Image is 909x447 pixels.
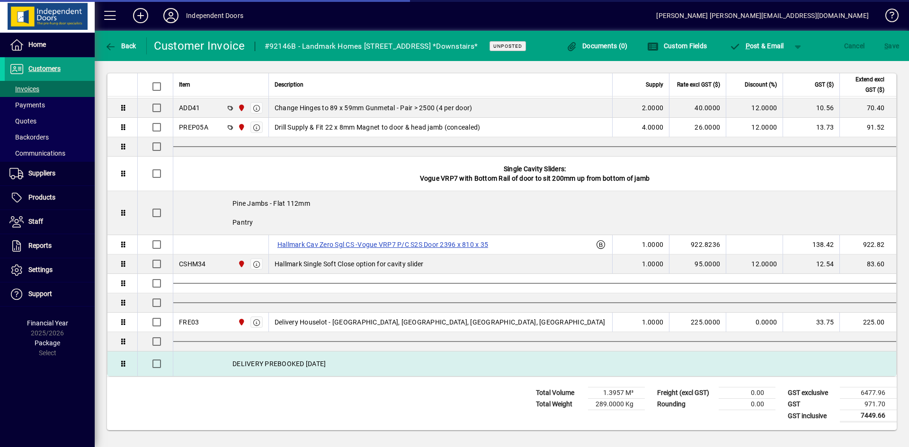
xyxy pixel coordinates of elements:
[95,37,147,54] app-page-header-button: Back
[884,42,888,50] span: S
[724,37,789,54] button: Post & Email
[675,317,720,327] div: 225.0000
[783,118,839,137] td: 13.73
[719,399,775,410] td: 0.00
[5,162,95,185] a: Suppliers
[839,98,896,118] td: 70.40
[186,8,243,23] div: Independent Doors
[726,118,783,137] td: 12.0000
[815,79,834,90] span: GST ($)
[642,123,664,132] span: 4.0000
[28,290,52,298] span: Support
[642,259,664,269] span: 1.0000
[783,98,839,118] td: 10.56
[28,169,55,177] span: Suppliers
[783,235,839,254] td: 138.42
[154,38,245,53] div: Customer Invoice
[28,41,46,48] span: Home
[726,98,783,118] td: 12.0000
[5,81,95,97] a: Invoices
[173,351,896,376] div: DELIVERY PREBOOKED [DATE]
[125,7,156,24] button: Add
[840,387,897,399] td: 6477.96
[675,240,720,249] div: 922.8236
[783,410,840,422] td: GST inclusive
[566,42,628,50] span: Documents (0)
[677,79,720,90] span: Rate excl GST ($)
[839,235,896,254] td: 922.82
[642,317,664,327] span: 1.0000
[156,7,186,24] button: Profile
[275,239,491,250] label: Hallmark Cav Zero Sgl CS -Vogue VRP7 P/C S2S Door 2396 x 810 x 35
[275,317,606,327] span: Delivery Houselot - [GEOGRAPHIC_DATA], [GEOGRAPHIC_DATA], [GEOGRAPHIC_DATA], [GEOGRAPHIC_DATA]
[173,157,896,191] div: Single Cavity Sliders: Vogue VRP7 with Bottom Rail of door to sit 200mm up from bottom of jamb
[726,254,783,274] td: 12.0000
[783,254,839,274] td: 12.54
[846,74,884,95] span: Extend excl GST ($)
[719,387,775,399] td: 0.00
[675,123,720,132] div: 26.0000
[729,42,784,50] span: ost & Email
[105,42,136,50] span: Back
[5,234,95,258] a: Reports
[275,79,303,90] span: Description
[27,319,68,327] span: Financial Year
[783,313,839,332] td: 33.75
[173,191,896,235] div: Pine Jambs - Flat 112mm Pantry
[5,33,95,57] a: Home
[783,399,840,410] td: GST
[564,37,630,54] button: Documents (0)
[5,186,95,210] a: Products
[179,79,190,90] span: Item
[493,43,522,49] span: Unposted
[5,129,95,145] a: Backorders
[884,38,899,53] span: ave
[646,79,663,90] span: Supply
[839,254,896,274] td: 83.60
[531,387,588,399] td: Total Volume
[9,101,45,109] span: Payments
[9,149,65,157] span: Communications
[102,37,139,54] button: Back
[746,42,750,50] span: P
[840,399,897,410] td: 971.70
[5,210,95,234] a: Staff
[675,259,720,269] div: 95.0000
[235,317,246,327] span: Christchurch
[9,117,36,125] span: Quotes
[5,145,95,161] a: Communications
[656,8,869,23] div: [PERSON_NAME] [PERSON_NAME][EMAIL_ADDRESS][DOMAIN_NAME]
[28,193,55,201] span: Products
[28,65,61,72] span: Customers
[235,259,246,269] span: Christchurch
[9,85,39,93] span: Invoices
[235,122,246,132] span: Christchurch
[839,313,896,332] td: 225.00
[28,242,52,249] span: Reports
[28,266,53,273] span: Settings
[878,2,897,33] a: Knowledge Base
[179,103,200,113] div: ADD41
[5,97,95,113] a: Payments
[840,410,897,422] td: 7449.66
[645,37,709,54] button: Custom Fields
[179,317,199,327] div: FRE03
[28,218,43,225] span: Staff
[642,240,664,249] span: 1.0000
[745,79,777,90] span: Discount (%)
[275,103,472,113] span: Change Hinges to 89 x 59mm Gunmetal - Pair > 2500 (4 per door)
[647,42,707,50] span: Custom Fields
[9,133,49,141] span: Backorders
[179,259,206,269] div: CSHM34
[652,399,719,410] td: Rounding
[882,37,901,54] button: Save
[652,387,719,399] td: Freight (excl GST)
[275,259,424,269] span: Hallmark Single Soft Close option for cavity slider
[235,103,246,113] span: Christchurch
[265,39,478,54] div: #92146B - Landmark Homes [STREET_ADDRESS] *Downstairs*
[35,339,60,347] span: Package
[275,123,481,132] span: Drill Supply & Fit 22 x 8mm Magnet to door & head jamb (concealed)
[783,387,840,399] td: GST exclusive
[5,113,95,129] a: Quotes
[179,123,208,132] div: PREP05A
